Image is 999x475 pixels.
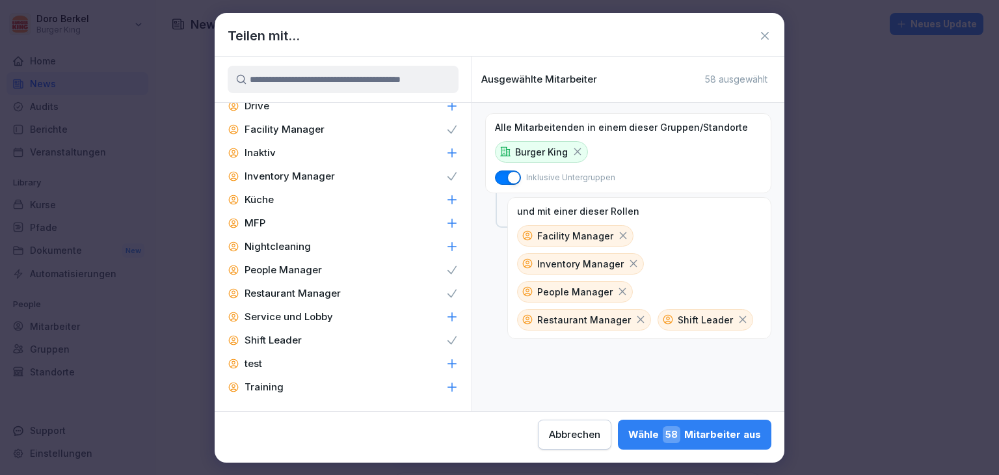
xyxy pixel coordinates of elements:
[245,310,333,323] p: Service und Lobby
[517,206,639,217] p: und mit einer dieser Rollen
[245,334,302,347] p: Shift Leader
[245,240,311,253] p: Nightcleaning
[245,123,325,136] p: Facility Manager
[549,428,600,442] div: Abbrechen
[245,264,322,277] p: People Manager
[537,285,613,299] p: People Manager
[228,26,300,46] h1: Teilen mit...
[618,420,771,450] button: Wähle58Mitarbeiter aus
[628,426,761,443] div: Wähle Mitarbeiter aus
[495,122,748,133] p: Alle Mitarbeitenden in einem dieser Gruppen/Standorte
[245,287,341,300] p: Restaurant Manager
[245,217,265,230] p: MFP
[245,381,284,394] p: Training
[537,257,624,271] p: Inventory Manager
[537,313,631,327] p: Restaurant Manager
[663,426,680,443] span: 58
[537,229,613,243] p: Facility Manager
[678,313,733,327] p: Shift Leader
[245,193,274,206] p: Küche
[245,100,269,113] p: Drive
[526,172,615,183] p: Inklusive Untergruppen
[245,357,262,370] p: test
[705,74,767,85] p: 58 ausgewählt
[515,145,568,159] p: Burger King
[481,74,597,85] p: Ausgewählte Mitarbeiter
[245,146,276,159] p: Inaktiv
[538,420,611,450] button: Abbrechen
[245,170,335,183] p: Inventory Manager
